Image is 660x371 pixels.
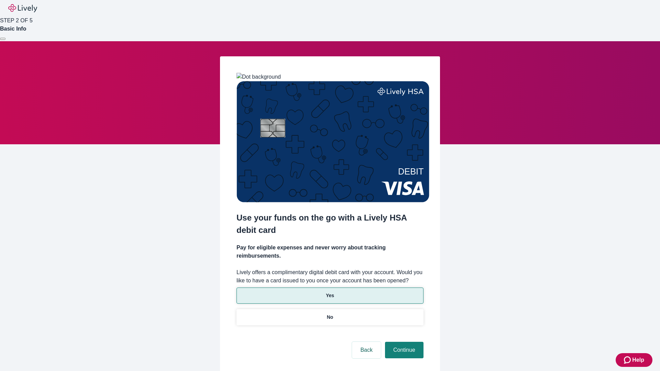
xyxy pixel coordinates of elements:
[352,342,381,358] button: Back
[385,342,423,358] button: Continue
[632,356,644,364] span: Help
[8,4,37,12] img: Lively
[326,292,334,299] p: Yes
[236,81,429,202] img: Debit card
[624,356,632,364] svg: Zendesk support icon
[236,212,423,236] h2: Use your funds on the go with a Lively HSA debit card
[616,353,652,367] button: Zendesk support iconHelp
[327,314,333,321] p: No
[236,268,423,285] label: Lively offers a complimentary digital debit card with your account. Would you like to have a card...
[236,309,423,325] button: No
[236,244,423,260] h4: Pay for eligible expenses and never worry about tracking reimbursements.
[236,73,281,81] img: Dot background
[236,288,423,304] button: Yes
